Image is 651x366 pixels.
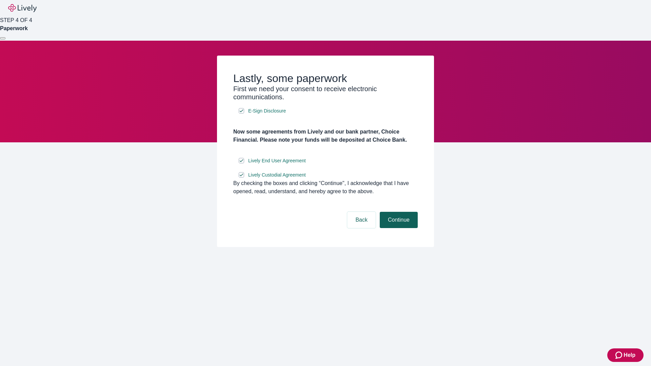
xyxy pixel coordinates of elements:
a: e-sign disclosure document [247,171,307,179]
button: Continue [380,212,418,228]
span: Lively Custodial Agreement [248,171,306,179]
svg: Zendesk support icon [615,351,624,359]
div: By checking the boxes and clicking “Continue", I acknowledge that I have opened, read, understand... [233,179,418,196]
a: e-sign disclosure document [247,107,287,115]
h4: Now some agreements from Lively and our bank partner, Choice Financial. Please note your funds wi... [233,128,418,144]
button: Back [347,212,376,228]
span: E-Sign Disclosure [248,107,286,115]
button: Zendesk support iconHelp [607,348,644,362]
span: Lively End User Agreement [248,157,306,164]
a: e-sign disclosure document [247,157,307,165]
h2: Lastly, some paperwork [233,72,418,85]
img: Lively [8,4,37,12]
h3: First we need your consent to receive electronic communications. [233,85,418,101]
span: Help [624,351,635,359]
